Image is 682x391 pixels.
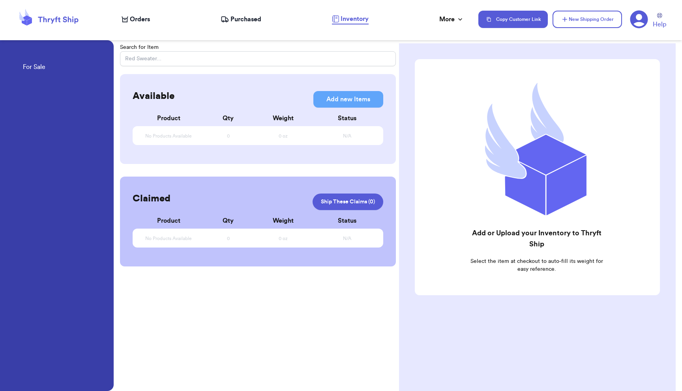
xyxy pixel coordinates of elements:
[230,15,261,24] span: Purchased
[249,114,318,123] div: Weight
[130,15,150,24] span: Orders
[133,90,174,102] h2: Available
[139,114,199,123] div: Product
[478,11,548,28] button: Copy Customer Link
[145,236,192,242] span: No Products Available
[343,133,351,139] span: N/A
[145,133,192,139] span: No Products Available
[199,114,258,123] div: Qty
[467,257,606,273] p: Select the item at checkout to auto-fill its weight for easy reference.
[553,11,622,28] button: New Shipping Order
[279,236,288,242] span: 0 oz
[341,14,369,24] span: Inventory
[227,236,230,242] span: 0
[332,14,369,24] a: Inventory
[122,15,150,24] a: Orders
[221,15,261,24] a: Purchased
[653,13,666,29] a: Help
[343,236,351,242] span: N/A
[317,216,377,225] div: Status
[133,192,170,205] h2: Claimed
[120,43,396,51] p: Search for Item
[199,216,258,225] div: Qty
[313,194,383,210] a: Ship These Claims (0)
[23,62,45,73] a: For Sale
[139,216,199,225] div: Product
[249,216,318,225] div: Weight
[279,133,288,139] span: 0 oz
[439,15,464,24] div: More
[227,133,230,139] span: 0
[313,91,383,108] button: Add new Items
[317,114,377,123] div: Status
[653,20,666,29] span: Help
[467,227,606,249] h2: Add or Upload your Inventory to Thryft Ship
[120,51,396,66] input: Red Sweater...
